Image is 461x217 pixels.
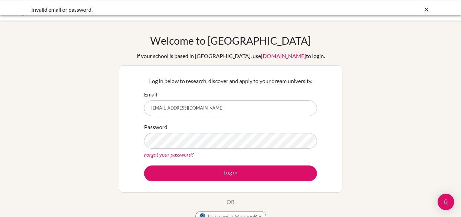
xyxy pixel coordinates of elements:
[144,151,194,158] a: Forgot your password?
[31,5,327,14] div: Invalid email or password.
[438,194,454,210] div: Open Intercom Messenger
[144,77,317,85] p: Log in below to research, discover and apply to your dream university.
[136,52,325,60] div: If your school is based in [GEOGRAPHIC_DATA], use to login.
[261,53,306,59] a: [DOMAIN_NAME]
[150,34,311,47] h1: Welcome to [GEOGRAPHIC_DATA]
[144,165,317,181] button: Log in
[144,90,157,99] label: Email
[144,123,167,131] label: Password
[227,198,234,206] p: OR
